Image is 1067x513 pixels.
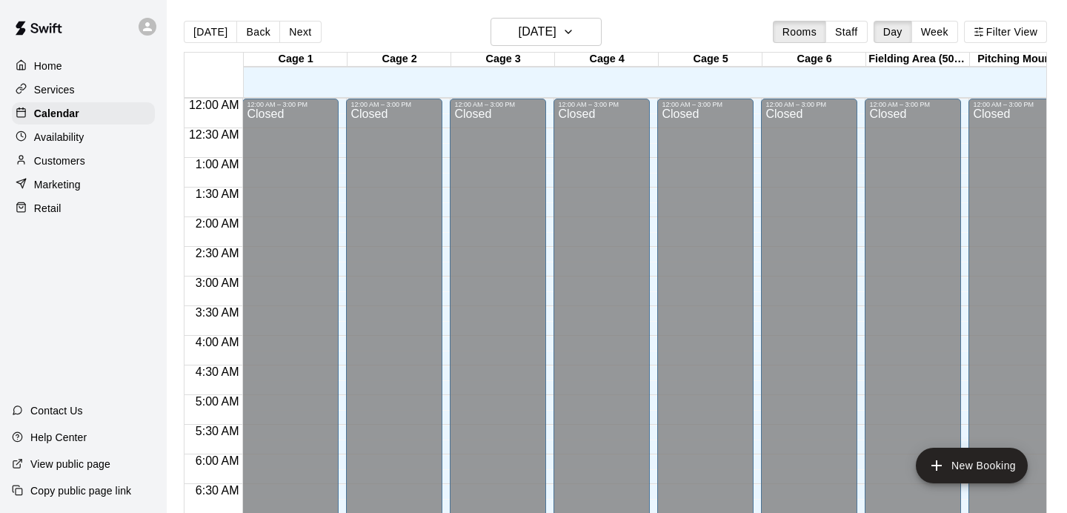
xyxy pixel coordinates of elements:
button: add [916,448,1028,483]
p: Services [34,82,75,97]
a: Calendar [12,102,155,125]
a: Retail [12,197,155,219]
button: Filter View [964,21,1047,43]
a: Home [12,55,155,77]
span: 2:00 AM [192,217,243,230]
a: Services [12,79,155,101]
span: 6:00 AM [192,454,243,467]
button: [DATE] [184,21,237,43]
div: 12:00 AM – 3:00 PM [662,101,749,108]
span: 5:30 AM [192,425,243,437]
div: 12:00 AM – 3:00 PM [454,101,542,108]
p: View public page [30,457,110,471]
span: 3:30 AM [192,306,243,319]
span: 5:00 AM [192,395,243,408]
button: Day [874,21,912,43]
p: Marketing [34,177,81,192]
button: Week [911,21,958,43]
button: [DATE] [491,18,602,46]
p: Availability [34,130,84,145]
span: 1:00 AM [192,158,243,171]
span: 12:00 AM [185,99,243,111]
h6: [DATE] [519,21,556,42]
a: Customers [12,150,155,172]
p: Calendar [34,106,79,121]
p: Contact Us [30,403,83,418]
a: Availability [12,126,155,148]
button: Next [279,21,321,43]
div: Cage 2 [348,53,451,67]
p: Copy public page link [30,483,131,498]
a: Marketing [12,173,155,196]
span: 3:00 AM [192,277,243,289]
div: Cage 3 [451,53,555,67]
div: 12:00 AM – 3:00 PM [350,101,438,108]
div: Fielding Area (50x28 feet) [866,53,970,67]
div: Cage 4 [555,53,659,67]
button: Back [236,21,280,43]
span: 4:00 AM [192,336,243,348]
div: 12:00 AM – 3:00 PM [869,101,957,108]
div: 12:00 AM – 3:00 PM [558,101,645,108]
div: Cage 1 [244,53,348,67]
div: 12:00 AM – 3:00 PM [765,101,853,108]
p: Help Center [30,430,87,445]
div: Cage 6 [762,53,866,67]
button: Staff [825,21,868,43]
span: 6:30 AM [192,484,243,497]
p: Home [34,59,62,73]
button: Rooms [773,21,826,43]
p: Retail [34,201,62,216]
span: 12:30 AM [185,128,243,141]
span: 1:30 AM [192,188,243,200]
p: Customers [34,153,85,168]
div: 12:00 AM – 3:00 PM [973,101,1060,108]
div: 12:00 AM – 3:00 PM [247,101,334,108]
div: Cage 5 [659,53,762,67]
span: 4:30 AM [192,365,243,378]
span: 2:30 AM [192,247,243,259]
